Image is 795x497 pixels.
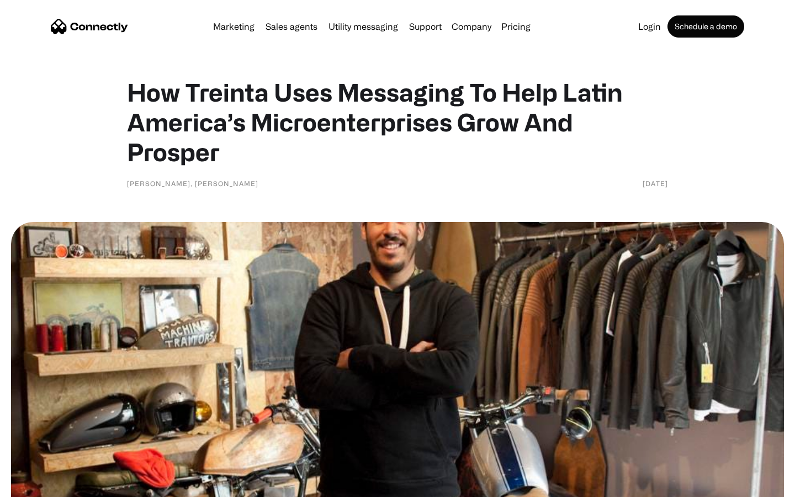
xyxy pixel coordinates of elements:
aside: Language selected: English [11,478,66,493]
a: Support [405,22,446,31]
div: [PERSON_NAME], [PERSON_NAME] [127,178,258,189]
a: Schedule a demo [667,15,744,38]
a: Sales agents [261,22,322,31]
a: Login [634,22,665,31]
a: Pricing [497,22,535,31]
h1: How Treinta Uses Messaging To Help Latin America’s Microenterprises Grow And Prosper [127,77,668,167]
div: [DATE] [643,178,668,189]
ul: Language list [22,478,66,493]
a: home [51,18,128,35]
a: Marketing [209,22,259,31]
div: Company [452,19,491,34]
div: Company [448,19,495,34]
a: Utility messaging [324,22,402,31]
